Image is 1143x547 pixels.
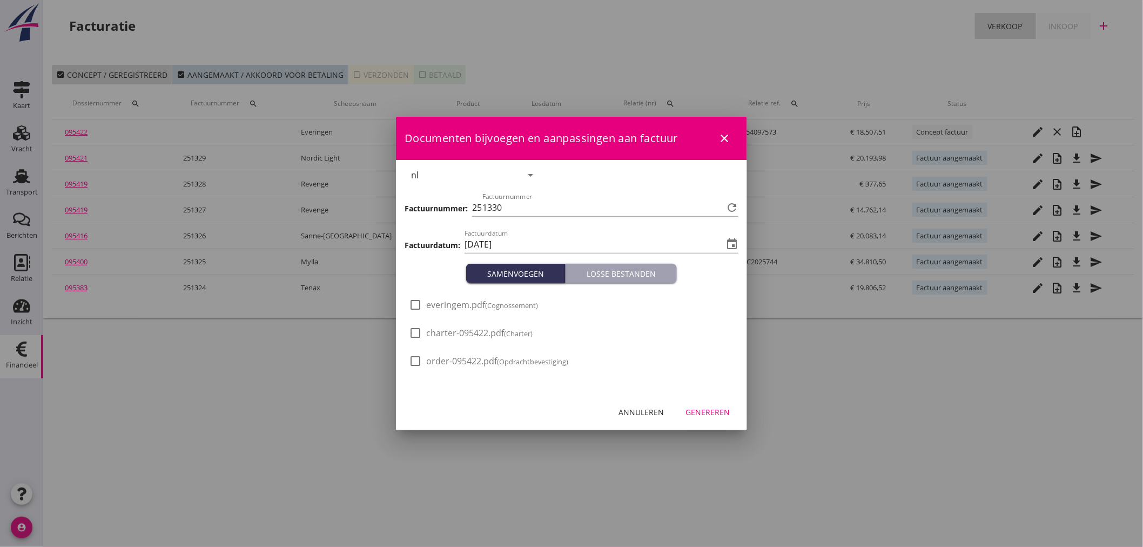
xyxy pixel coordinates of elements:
input: Factuurdatum [465,236,723,253]
i: refresh [725,201,738,214]
div: Documenten bijvoegen en aanpassingen aan factuur [396,117,747,160]
button: Samenvoegen [466,264,566,283]
div: Samenvoegen [470,268,561,279]
i: event [725,238,738,251]
button: Losse bestanden [566,264,677,283]
div: nl [411,170,419,180]
button: Genereren [677,402,738,422]
span: 25 [472,201,482,215]
span: everingem.pdf [426,299,538,311]
div: Genereren [685,406,730,418]
i: close [718,132,731,145]
h3: Factuurnummer: [405,203,468,214]
div: Losse bestanden [570,268,673,279]
i: arrow_drop_down [525,169,537,182]
span: order-095422.pdf [426,356,568,367]
button: Annuleren [610,402,673,422]
small: (Opdrachtbevestiging) [497,357,568,366]
small: (Charter) [504,329,533,338]
div: Annuleren [618,406,664,418]
h3: Factuurdatum: [405,239,460,251]
small: (Cognossement) [485,301,538,310]
span: charter-095422.pdf [426,328,533,339]
input: Factuurnummer [482,199,723,216]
